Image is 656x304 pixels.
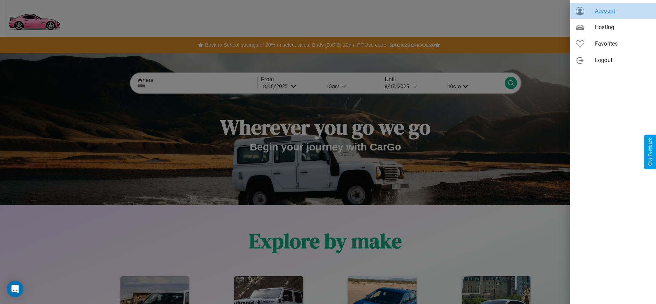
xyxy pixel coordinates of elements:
span: Hosting [595,23,651,32]
div: Account [570,3,656,19]
span: Favorites [595,40,651,48]
div: Hosting [570,19,656,36]
div: Open Intercom Messenger [7,281,23,297]
span: Account [595,7,651,15]
div: Favorites [570,36,656,52]
div: Logout [570,52,656,69]
span: Logout [595,56,651,64]
div: Give Feedback [648,138,653,166]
